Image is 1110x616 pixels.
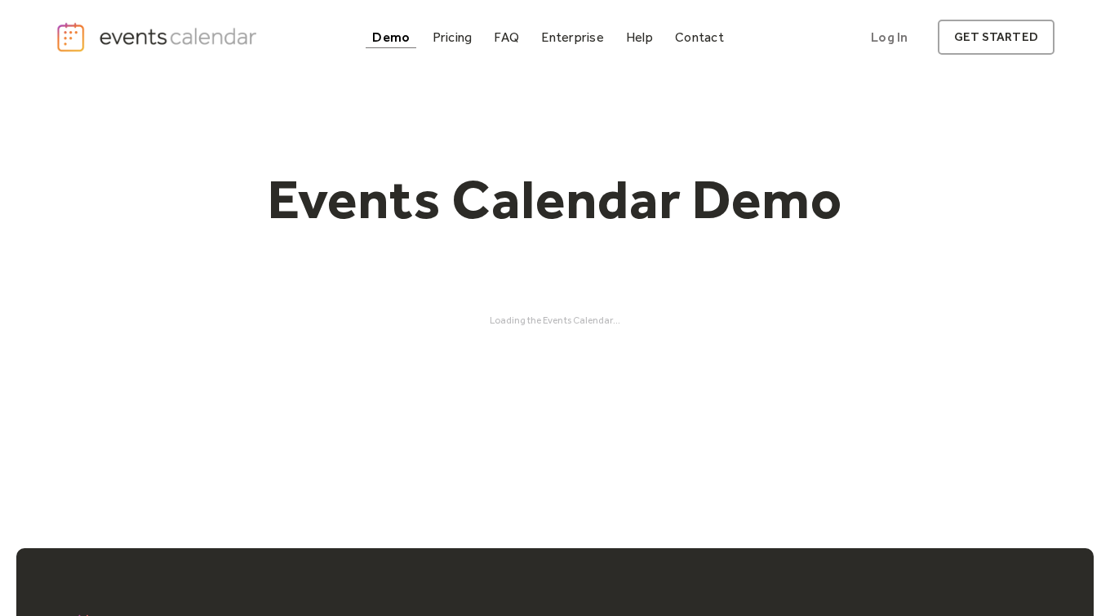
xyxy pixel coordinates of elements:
[535,26,610,48] a: Enterprise
[366,26,416,48] a: Demo
[619,26,659,48] a: Help
[433,33,473,42] div: Pricing
[487,26,526,48] a: FAQ
[426,26,479,48] a: Pricing
[668,26,730,48] a: Contact
[675,33,724,42] div: Contact
[55,315,1054,326] div: Loading the Events Calendar...
[938,20,1054,55] a: get started
[494,33,519,42] div: FAQ
[541,33,603,42] div: Enterprise
[626,33,653,42] div: Help
[372,33,410,42] div: Demo
[855,20,924,55] a: Log In
[55,21,261,53] a: home
[242,166,868,233] h1: Events Calendar Demo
